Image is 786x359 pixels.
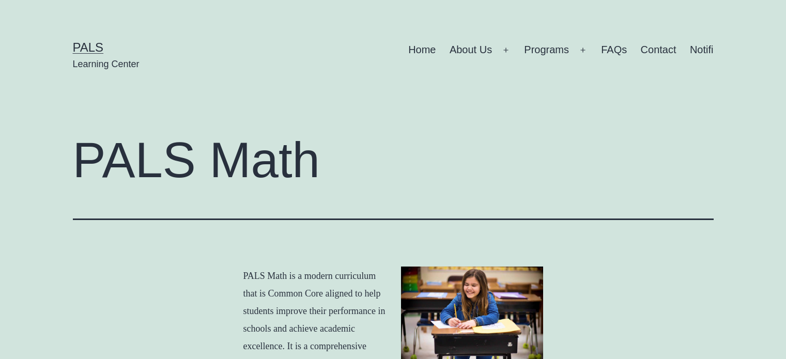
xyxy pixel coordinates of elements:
a: Home [402,37,443,63]
a: FAQs [594,37,634,63]
a: PALS [73,40,104,54]
p: Learning Center [73,58,140,71]
nav: Primary menu [408,37,713,63]
a: Notifi [683,37,720,63]
a: Programs [517,37,576,63]
a: Contact [634,37,683,63]
h1: PALS Math [73,133,714,188]
a: About Us [443,37,499,63]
